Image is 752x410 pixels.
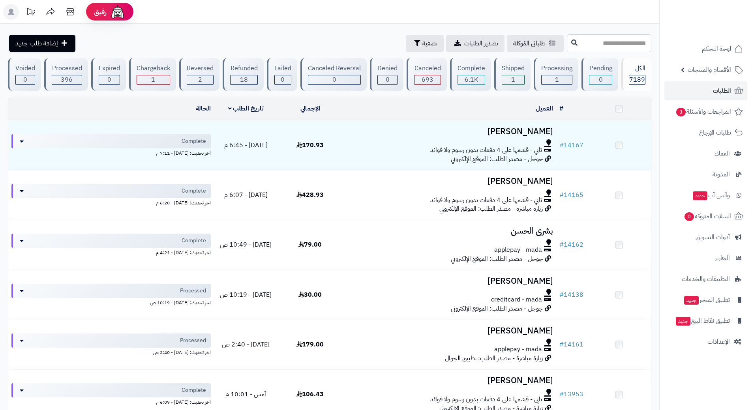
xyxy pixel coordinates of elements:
span: Complete [182,386,206,394]
a: #14165 [559,190,583,200]
a: الحالة [196,104,211,113]
a: #14167 [559,140,583,150]
div: Canceled Reversal [308,64,361,73]
span: 179.00 [296,340,324,349]
div: 0 [589,75,611,84]
span: الطلبات [713,85,731,96]
a: التطبيقات والخدمات [664,270,747,288]
a: Canceled Reversal 0 [299,58,368,91]
span: تطبيق المتجر [683,294,730,305]
span: وآتس آب [692,190,730,201]
span: إضافة طلب جديد [15,39,58,48]
span: 0 [107,75,111,84]
a: #13953 [559,389,583,399]
h3: [PERSON_NAME] [345,326,553,335]
span: 18 [240,75,248,84]
span: Complete [182,187,206,195]
div: Denied [377,64,398,73]
span: 1 [511,75,515,84]
span: # [559,140,564,150]
div: Processing [541,64,572,73]
span: العملاء [714,148,730,159]
a: Canceled 693 [405,58,448,91]
span: [DATE] - 2:40 ص [222,340,270,349]
span: تابي - قسّمها على 4 دفعات بدون رسوم ولا فوائد [430,146,542,155]
div: 1 [542,75,572,84]
a: Denied 0 [368,58,405,91]
div: اخر تحديث: [DATE] - 4:21 م [11,248,211,256]
div: Expired [99,64,120,73]
h3: [PERSON_NAME] [345,177,553,186]
span: # [559,389,564,399]
a: Failed 0 [265,58,299,91]
span: زيارة مباشرة - مصدر الطلب: الموقع الإلكتروني [439,204,543,213]
h3: بشرى الحسن [345,227,553,236]
a: Reversed 2 [178,58,221,91]
h3: [PERSON_NAME] [345,376,553,385]
div: 2 [187,75,213,84]
a: #14161 [559,340,583,349]
span: 2 [198,75,202,84]
span: طلباتي المُوكلة [513,39,546,48]
span: الأقسام والمنتجات [688,64,731,75]
div: 0 [16,75,35,84]
span: 106.43 [296,389,324,399]
a: العميل [536,104,553,113]
a: تحديثات المنصة [21,4,41,22]
div: 0 [378,75,397,84]
div: 6077 [458,75,485,84]
span: السلات المتروكة [684,211,731,222]
span: [DATE] - 6:45 م [224,140,268,150]
span: 1 [151,75,155,84]
span: جوجل - مصدر الطلب: الموقع الإلكتروني [451,304,543,313]
a: لوحة التحكم [664,39,747,58]
span: # [559,240,564,249]
span: رفيق [94,7,107,17]
a: الكل7189 [620,58,653,91]
span: 0 [599,75,603,84]
span: تصدير الطلبات [464,39,498,48]
a: الطلبات [664,81,747,100]
a: الإعدادات [664,332,747,351]
div: Shipped [502,64,525,73]
span: 0 [281,75,285,84]
span: 0 [332,75,336,84]
a: Refunded 18 [221,58,265,91]
div: اخر تحديث: [DATE] - 6:09 م [11,397,211,406]
span: # [559,340,564,349]
a: Voided 0 [6,58,43,91]
a: Complete 6.1K [448,58,493,91]
div: الكل [629,64,645,73]
a: وآتس آبجديد [664,186,747,205]
span: # [559,190,564,200]
a: #14138 [559,290,583,300]
div: Processed [52,64,82,73]
div: Reversed [187,64,214,73]
span: جديد [676,317,690,326]
div: اخر تحديث: [DATE] - 10:19 ص [11,298,211,306]
span: جديد [684,296,699,305]
a: Chargeback 1 [128,58,178,91]
span: Processed [180,287,206,295]
span: 0 [23,75,27,84]
span: # [559,290,564,300]
a: Processing 1 [532,58,580,91]
span: جوجل - مصدر الطلب: الموقع الإلكتروني [451,254,543,264]
span: applepay - mada [494,345,542,354]
div: اخر تحديث: [DATE] - 6:20 م [11,198,211,206]
span: زيارة مباشرة - مصدر الطلب: تطبيق الجوال [445,354,543,363]
span: الإعدادات [707,336,730,347]
a: تطبيق نقاط البيعجديد [664,311,747,330]
div: Complete [458,64,485,73]
a: تصدير الطلبات [446,35,504,52]
span: 6.1K [465,75,478,84]
a: #14162 [559,240,583,249]
div: Failed [274,64,291,73]
div: 0 [275,75,291,84]
div: 1 [502,75,524,84]
span: [DATE] - 10:49 ص [220,240,272,249]
span: 693 [422,75,433,84]
span: 30.00 [298,290,322,300]
a: تطبيق المتجرجديد [664,290,747,309]
div: Voided [15,64,35,73]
